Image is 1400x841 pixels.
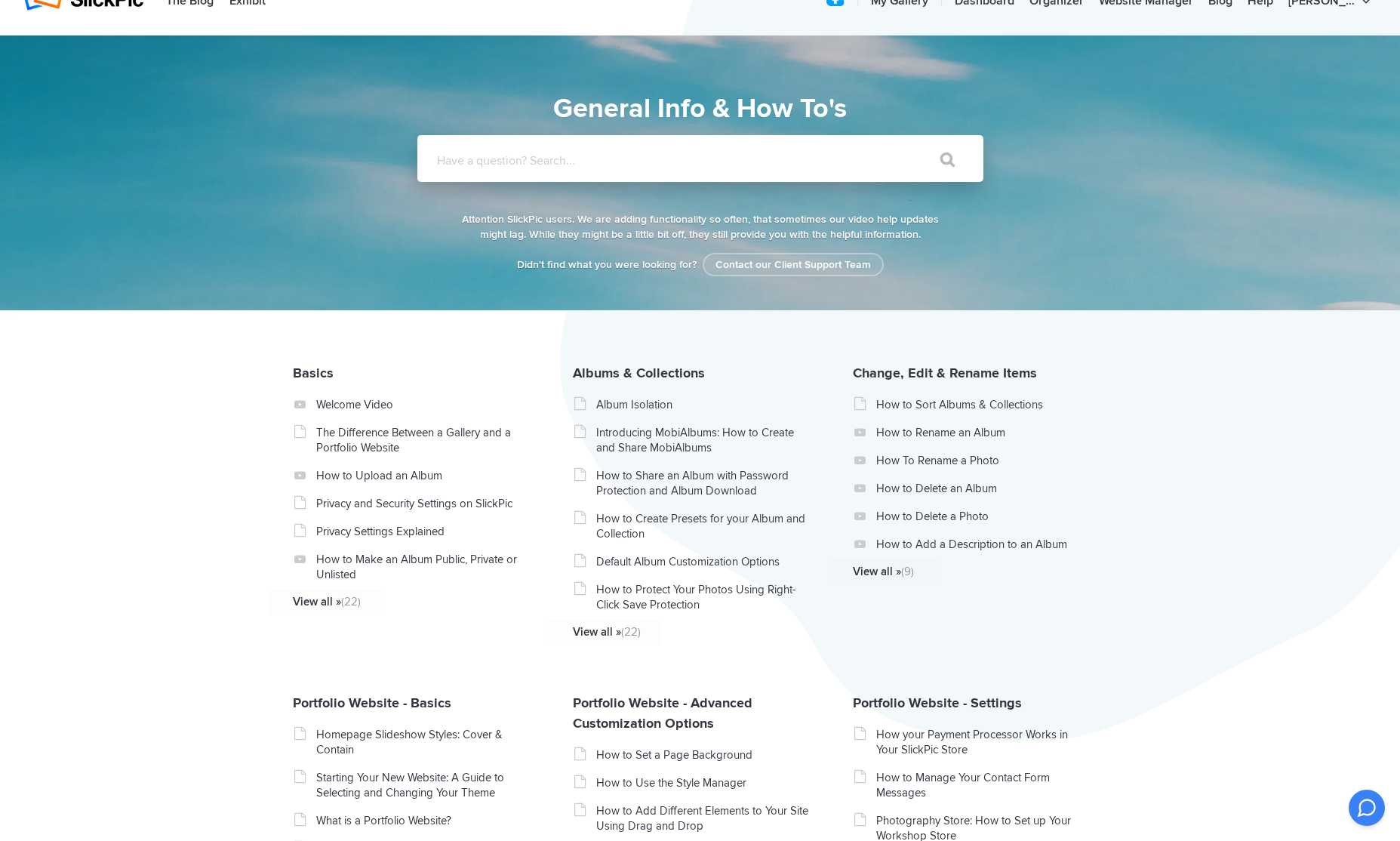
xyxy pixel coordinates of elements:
a: Homepage Slideshow Styles: Cover & Contain [316,727,530,757]
a: How to Delete a Photo [876,509,1090,524]
a: How to Use the Style Manager [596,775,810,790]
a: Change, Edit & Rename Items [853,365,1037,381]
a: How to Add Different Elements to Your Site Using Drag and Drop [596,803,810,833]
a: View all »(9) [853,564,1066,579]
a: How to Protect Your Photos Using Right-Click Save Protection [596,582,810,612]
a: Portfolio Website - Basics [293,695,451,711]
a: How to Create Presets for your Album and Collection [596,511,810,541]
a: Introducing MobiAlbums: How to Create and Share MobiAlbums [596,425,810,455]
a: Privacy and Security Settings on SlickPic [316,496,530,511]
a: Basics [293,365,334,381]
a: Contact our Client Support Team [703,253,884,276]
a: How to Set a Page Background [596,747,810,762]
a: Portfolio Website - Advanced Customization Options [573,695,752,732]
a: Default Album Customization Options [596,554,810,569]
a: Portfolio Website - Settings [853,695,1022,711]
a: Starting Your New Website: A Guide to Selecting and Changing Your Theme [316,770,530,800]
a: Privacy Settings Explained [316,524,530,539]
a: Album Isolation [596,397,810,412]
p: Didn't find what you were looking for? [459,257,942,273]
a: How to Make an Album Public, Private or Unlisted [316,552,530,582]
a: How to Sort Albums & Collections [876,397,1090,412]
a: View all »(22) [573,624,786,639]
a: How to Add a Description to an Album [876,537,1090,552]
a: Welcome Video [316,397,530,412]
a: How to Delete an Album [876,481,1090,496]
a: How To Rename a Photo [876,453,1090,468]
a: How to Manage Your Contact Form Messages [876,770,1090,800]
a: How your Payment Processor Works in Your SlickPic Store [876,727,1090,757]
a: Albums & Collections [573,365,705,381]
h1: General Info & How To's [349,88,1051,129]
input:  [909,141,972,177]
a: View all »(22) [293,594,506,609]
a: The Difference Between a Gallery and a Portfolio Website [316,425,530,455]
label: Have a question? Search... [437,153,1003,168]
p: Attention SlickPic users. We are adding functionality so often, that sometimes our video help upd... [459,212,942,242]
a: How to Share an Album with Password Protection and Album Download [596,468,810,498]
a: What is a Portfolio Website? [316,813,530,828]
a: How to Rename an Album [876,425,1090,440]
a: How to Upload an Album [316,468,530,483]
